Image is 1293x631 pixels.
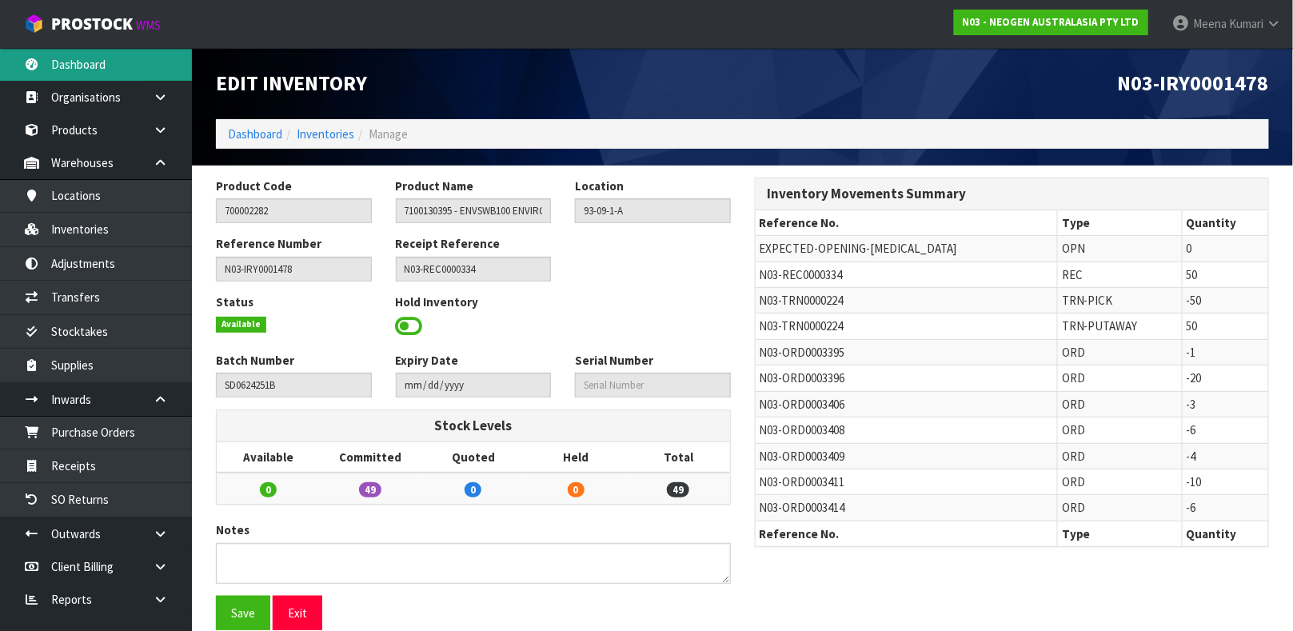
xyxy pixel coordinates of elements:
span: N03-REC0000334 [760,267,843,282]
label: Expiry Date [396,352,459,369]
span: OPN [1062,241,1085,256]
label: Status [216,294,253,310]
span: REC [1062,267,1083,282]
span: ORD [1062,370,1085,385]
span: -4 [1187,449,1196,464]
th: Type [1058,210,1183,236]
h3: Inventory Movements Summary [768,186,1257,202]
span: N03-ORD0003411 [760,474,845,489]
th: Held [525,442,627,473]
input: Product Name [396,198,552,223]
span: Meena [1193,16,1227,31]
span: -1 [1187,345,1196,360]
input: Serial Number [575,373,731,397]
span: 50 [1187,267,1198,282]
span: N03-ORD0003395 [760,345,845,360]
span: N03-ORD0003406 [760,397,845,412]
label: Product Code [216,178,292,194]
span: Kumari [1229,16,1263,31]
a: Inventories [297,126,354,142]
span: -20 [1187,370,1202,385]
span: TRN-PUTAWAY [1062,318,1138,333]
a: Dashboard [228,126,282,142]
input: Location [575,198,731,223]
span: 0 [1187,241,1192,256]
label: Product Name [396,178,474,194]
span: 49 [667,482,689,497]
h3: Stock Levels [229,418,718,433]
a: N03 - NEOGEN AUSTRALASIA PTY LTD [954,10,1148,35]
span: EXPECTED-OPENING-[MEDICAL_DATA] [760,241,957,256]
span: N03-ORD0003414 [760,500,845,515]
label: Location [575,178,624,194]
th: Reference No. [756,210,1058,236]
th: Quantity [1182,521,1268,546]
th: Quantity [1182,210,1268,236]
span: Edit Inventory [216,70,367,96]
span: Manage [369,126,408,142]
span: N03-ORD0003396 [760,370,845,385]
span: -50 [1187,293,1202,308]
span: -3 [1187,397,1196,412]
span: -6 [1187,422,1196,437]
th: Committed [319,442,421,473]
label: Reference Number [216,235,321,252]
th: Reference No. [756,521,1058,546]
span: -6 [1187,500,1196,515]
input: Product Code [216,198,372,223]
span: N03-ORD0003409 [760,449,845,464]
button: Exit [273,596,322,630]
span: TRN-PICK [1062,293,1113,308]
span: N03-TRN0000224 [760,293,844,308]
th: Quoted [422,442,525,473]
img: cube-alt.png [24,14,44,34]
input: Batch Number [216,373,372,397]
span: 0 [465,482,481,497]
span: N03-TRN0000224 [760,318,844,333]
span: ProStock [51,14,133,34]
label: Batch Number [216,352,294,369]
label: Hold Inventory [396,294,479,310]
label: Notes [216,521,249,538]
span: ORD [1062,345,1085,360]
span: ORD [1062,500,1085,515]
span: 0 [260,482,277,497]
span: N03-ORD0003408 [760,422,845,437]
span: Available [216,317,266,333]
span: ORD [1062,474,1085,489]
span: -10 [1187,474,1202,489]
input: Receipt Reference [396,257,552,282]
strong: N03 - NEOGEN AUSTRALASIA PTY LTD [963,15,1139,29]
th: Total [627,442,729,473]
th: Available [217,442,319,473]
label: Serial Number [575,352,653,369]
button: Save [216,596,270,630]
label: Receipt Reference [396,235,501,252]
span: 0 [568,482,585,497]
span: 49 [359,482,381,497]
span: ORD [1062,422,1085,437]
span: 50 [1187,318,1198,333]
span: ORD [1062,397,1085,412]
th: Type [1058,521,1183,546]
span: N03-IRY0001478 [1118,70,1269,96]
small: WMS [136,18,161,33]
span: ORD [1062,449,1085,464]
